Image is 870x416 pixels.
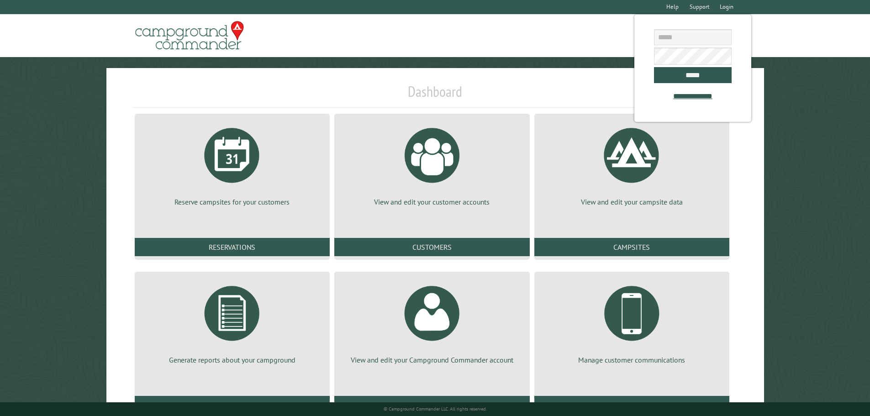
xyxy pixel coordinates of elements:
[545,279,718,365] a: Manage customer communications
[545,355,718,365] p: Manage customer communications
[345,121,518,207] a: View and edit your customer accounts
[146,355,319,365] p: Generate reports about your campground
[132,18,247,53] img: Campground Commander
[132,83,738,108] h1: Dashboard
[334,238,529,256] a: Customers
[345,197,518,207] p: View and edit your customer accounts
[534,396,729,414] a: Communications
[345,355,518,365] p: View and edit your Campground Commander account
[146,279,319,365] a: Generate reports about your campground
[384,406,487,412] small: © Campground Commander LLC. All rights reserved.
[135,238,330,256] a: Reservations
[135,396,330,414] a: Reports
[146,197,319,207] p: Reserve campsites for your customers
[545,121,718,207] a: View and edit your campsite data
[534,238,729,256] a: Campsites
[146,121,319,207] a: Reserve campsites for your customers
[334,396,529,414] a: Account
[545,197,718,207] p: View and edit your campsite data
[345,279,518,365] a: View and edit your Campground Commander account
